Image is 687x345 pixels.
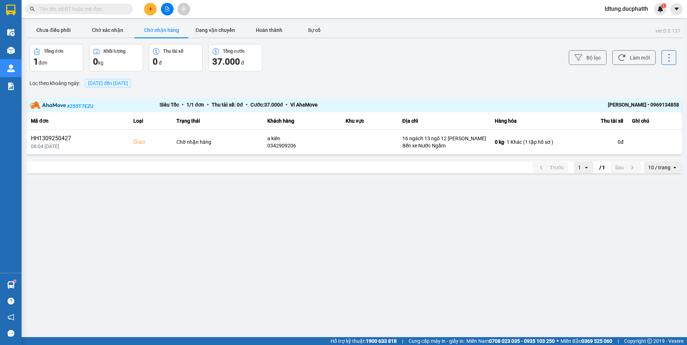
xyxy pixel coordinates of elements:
[549,101,679,110] div: [PERSON_NAME] • 0969134858
[29,44,83,71] button: Tổng đơn1đơn
[93,56,139,67] div: kg
[212,57,240,67] span: 37.000
[212,56,258,67] div: đ
[181,6,186,11] span: aim
[495,138,558,146] div: - 1 Khác (1 tập hố sơ )
[578,164,581,171] div: 1
[567,117,623,125] div: Thu tài xế
[267,135,337,142] div: a kiên
[30,6,35,11] span: search
[341,112,398,130] th: Khu vực
[263,112,341,130] th: Khách hàng
[29,79,80,87] span: Lọc theo khoảng ngày :
[93,57,98,67] span: 0
[495,139,504,145] span: 0 kg
[177,3,190,15] button: aim
[267,142,337,149] div: 0342909206
[557,340,559,342] span: ⚪️
[561,337,612,345] span: Miền Bắc
[628,112,682,130] th: Ghi chú
[7,82,15,90] img: solution-icon
[670,3,683,15] button: caret-down
[490,112,562,130] th: Hàng hóa
[163,49,183,54] div: Thu tài xế
[33,57,38,67] span: 1
[208,44,262,71] button: Tổng cước37.000 đ
[153,57,158,67] span: 0
[489,338,555,344] strong: 0708 023 035 - 0935 103 250
[160,101,549,110] div: Siêu Tốc 1 / 1 đơn Thu tài xế: 0 đ Cước: 37.000 đ Ví AhaMove
[6,5,15,15] img: logo-vxr
[29,101,66,109] img: partner-logo
[148,6,153,11] span: plus
[31,134,125,143] div: HH1309250427
[33,56,79,67] div: đơn
[657,6,664,12] img: icon-new-feature
[599,4,654,13] span: ldtung.ducphatth
[612,50,656,65] button: Làm mới
[569,50,607,65] button: Bộ lọc
[27,23,80,37] button: Chưa điều phối
[27,112,129,130] th: Mã đơn
[599,163,605,172] span: / 1
[133,138,168,146] div: Giao
[176,138,259,146] div: Chờ nhận hàng
[296,23,332,37] button: Sự cố
[611,162,641,173] button: next page. current page 1 / 1
[8,314,14,321] span: notification
[7,47,15,54] img: warehouse-icon
[532,162,568,173] button: previous page. current page 1 / 1
[7,281,15,289] img: warehouse-icon
[283,102,290,108] span: •
[44,49,63,54] div: Tổng đơn
[398,112,490,130] th: Địa chỉ
[8,330,14,337] span: message
[88,80,128,86] span: 14/09/2025 đến 14/09/2025
[402,135,486,142] div: 16 ngách 13 ngõ 12 [PERSON_NAME]
[673,6,680,12] span: caret-down
[331,337,397,345] span: Hỗ trợ kỹ thuật:
[223,49,245,54] div: Tổng cước
[31,143,125,150] div: 08:04 [DATE]
[85,79,131,88] span: [DATE] đến [DATE]
[165,6,170,11] span: file-add
[40,5,124,13] input: Tìm tên, số ĐT hoặc mã đơn
[89,44,143,71] button: Khối lượng0kg
[134,23,188,37] button: Chờ nhận hàng
[204,102,212,108] span: •
[161,3,174,15] button: file-add
[149,44,203,71] button: Thu tài xế0 đ
[14,280,16,282] sup: 1
[172,112,263,130] th: Trạng thái
[567,138,623,146] div: 0 đ
[7,65,15,72] img: warehouse-icon
[581,338,612,344] strong: 0369 525 060
[67,103,93,109] span: # 255T7EZU
[584,165,589,170] svg: open
[661,3,666,8] sup: 1
[402,337,403,345] span: |
[402,142,486,149] div: Bến xe Nước Ngầm
[409,337,465,345] span: Cung cấp máy in - giấy in:
[179,102,186,108] span: •
[466,337,555,345] span: Miền Nam
[103,49,125,54] div: Khối lượng
[648,164,670,171] div: 10 / trang
[243,102,250,108] span: •
[153,56,199,67] div: đ
[242,23,296,37] button: Hoàn thành
[647,339,652,344] span: copyright
[618,337,619,345] span: |
[80,23,134,37] button: Chờ xác nhận
[129,112,172,130] th: Loại
[7,29,15,36] img: warehouse-icon
[8,298,14,304] span: question-circle
[366,338,397,344] strong: 1900 633 818
[144,3,157,15] button: plus
[188,23,242,37] button: Đang vận chuyển
[672,165,678,170] svg: open
[662,3,665,8] span: 1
